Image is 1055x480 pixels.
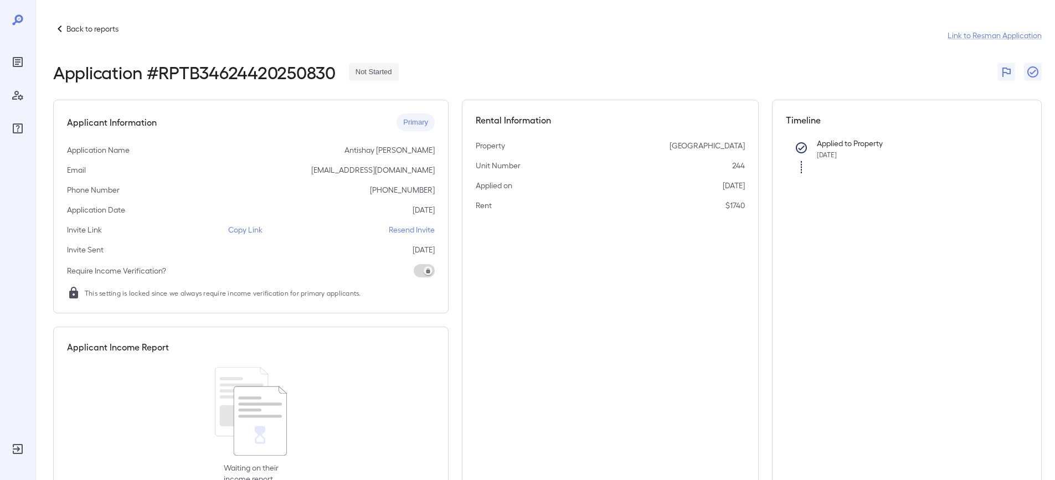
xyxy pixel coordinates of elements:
p: Email [67,164,86,176]
button: Flag Report [997,63,1015,81]
h2: Application # RPTB34624420250830 [53,62,336,82]
p: Resend Invite [389,224,435,235]
p: Application Name [67,144,130,156]
span: Not Started [349,67,399,78]
p: [DATE] [413,244,435,255]
p: Require Income Verification? [67,265,166,276]
p: Copy Link [228,224,263,235]
div: Manage Users [9,86,27,104]
p: [EMAIL_ADDRESS][DOMAIN_NAME] [311,164,435,176]
div: Log Out [9,440,27,458]
span: Primary [397,117,435,128]
p: [DATE] [723,180,745,191]
p: Property [476,140,505,151]
p: Invite Sent [67,244,104,255]
h5: Applicant Income Report [67,340,169,354]
span: This setting is locked since we always require income verification for primary applicants. [85,287,361,298]
a: Link to Resman Application [948,30,1042,41]
div: FAQ [9,120,27,137]
span: [DATE] [817,151,837,158]
p: Applied on [476,180,512,191]
p: Back to reports [66,23,119,34]
p: Application Date [67,204,125,215]
p: $1740 [725,200,745,211]
button: Close Report [1024,63,1042,81]
p: 244 [732,160,745,171]
div: Reports [9,53,27,71]
h5: Applicant Information [67,116,157,129]
p: Applied to Property [817,138,1011,149]
h5: Rental Information [476,113,745,127]
h5: Timeline [786,113,1028,127]
p: [PHONE_NUMBER] [370,184,435,195]
p: Phone Number [67,184,120,195]
p: Antishay [PERSON_NAME] [344,144,435,156]
p: [GEOGRAPHIC_DATA] [670,140,745,151]
p: Invite Link [67,224,102,235]
p: Unit Number [476,160,521,171]
p: Rent [476,200,492,211]
p: [DATE] [413,204,435,215]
